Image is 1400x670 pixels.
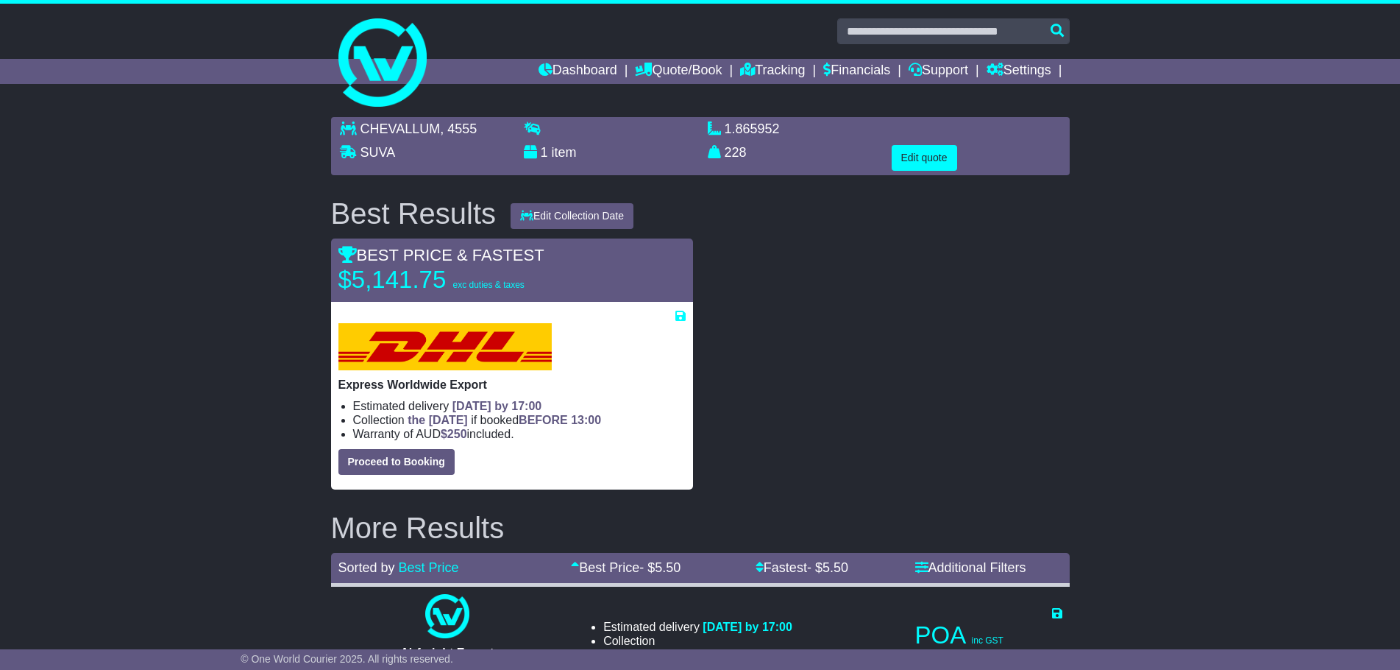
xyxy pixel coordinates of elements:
a: Best Price [399,560,459,575]
span: 250 [447,428,467,440]
span: exc duties & taxes [452,280,524,290]
span: 228 [725,145,747,160]
div: Best Results [324,197,504,230]
li: Warranty of AUD included. [353,427,686,441]
span: © One World Courier 2025. All rights reserved. [241,653,453,665]
a: Settings [987,59,1051,84]
span: inc GST [972,635,1003,646]
a: Tracking [740,59,805,84]
span: $ [441,428,467,440]
span: 1 [541,145,548,160]
a: Quote/Book [635,59,722,84]
li: Warranty of AUD included. [603,648,792,662]
span: 1.865952 [725,121,780,136]
span: Sorted by [338,560,395,575]
li: Collection [603,634,792,648]
a: Best Price- $5.50 [571,560,681,575]
a: Additional Filters [915,560,1026,575]
span: 13:00 [571,414,601,426]
span: SUVA [360,145,396,160]
span: item [552,145,577,160]
h2: More Results [331,512,1070,544]
a: Fastest- $5.50 [756,560,848,575]
span: [DATE] by 17:00 [452,400,542,412]
p: POA [915,621,1062,650]
li: Estimated delivery [603,620,792,634]
button: Edit quote [892,145,957,171]
span: CHEVALLUM [360,121,441,136]
span: [DATE] by 17:00 [703,621,792,633]
a: Financials [823,59,890,84]
button: Edit Collection Date [511,203,633,229]
img: One World Courier: Airfreight Export (quotes take 24-48 hours) [425,594,469,638]
span: 5.50 [655,560,681,575]
a: Support [909,59,968,84]
p: $5,141.75 [338,265,525,295]
span: , 4555 [440,121,477,136]
a: Dashboard [539,59,617,84]
img: DHL: Express Worldwide Export [338,323,552,370]
span: - $ [639,560,681,575]
p: Express Worldwide Export [338,378,686,392]
span: BEFORE [519,414,568,426]
span: - $ [807,560,848,575]
span: if booked [408,414,601,426]
li: Collection [353,413,686,427]
span: the [DATE] [408,414,467,426]
span: 5.50 [822,560,848,575]
button: Proceed to Booking [338,449,455,475]
li: Estimated delivery [353,399,686,413]
span: BEST PRICE & FASTEST [338,246,544,264]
